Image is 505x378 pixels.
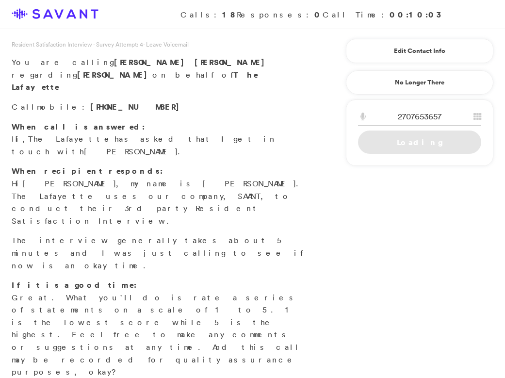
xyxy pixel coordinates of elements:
a: Edit Contact Info [358,43,481,59]
strong: 00:10:03 [390,9,445,20]
p: You are calling regarding on behalf of [12,56,309,94]
p: The interview generally takes about 5 minutes and I was just calling to see if now is an okay time. [12,234,309,272]
a: No Longer There [346,70,493,95]
p: Hi, has asked that I get in touch with . [12,121,309,158]
p: Call : [12,101,309,114]
a: Loading [358,131,481,154]
span: Resident Satisfaction Interview - Survey Attempt: 4 - Leave Voicemail [12,40,189,49]
span: The Lafayette [28,134,114,144]
strong: When recipient responds: [12,165,163,176]
span: [PERSON_NAME] [22,179,116,188]
span: [PHONE_NUMBER] [90,101,184,112]
strong: When call is answered: [12,121,145,132]
span: mobile [37,102,82,112]
p: Hi , my name is [PERSON_NAME]. The Lafayette uses our company, SAVANT, to conduct their 3rd party... [12,165,309,227]
strong: 0 [314,9,323,20]
strong: [PERSON_NAME] [77,69,152,80]
span: [PERSON_NAME] [114,57,189,67]
strong: If it is a good time: [12,279,137,290]
span: [PERSON_NAME] [84,147,178,156]
span: [PERSON_NAME] [195,57,270,67]
strong: 18 [222,9,237,20]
